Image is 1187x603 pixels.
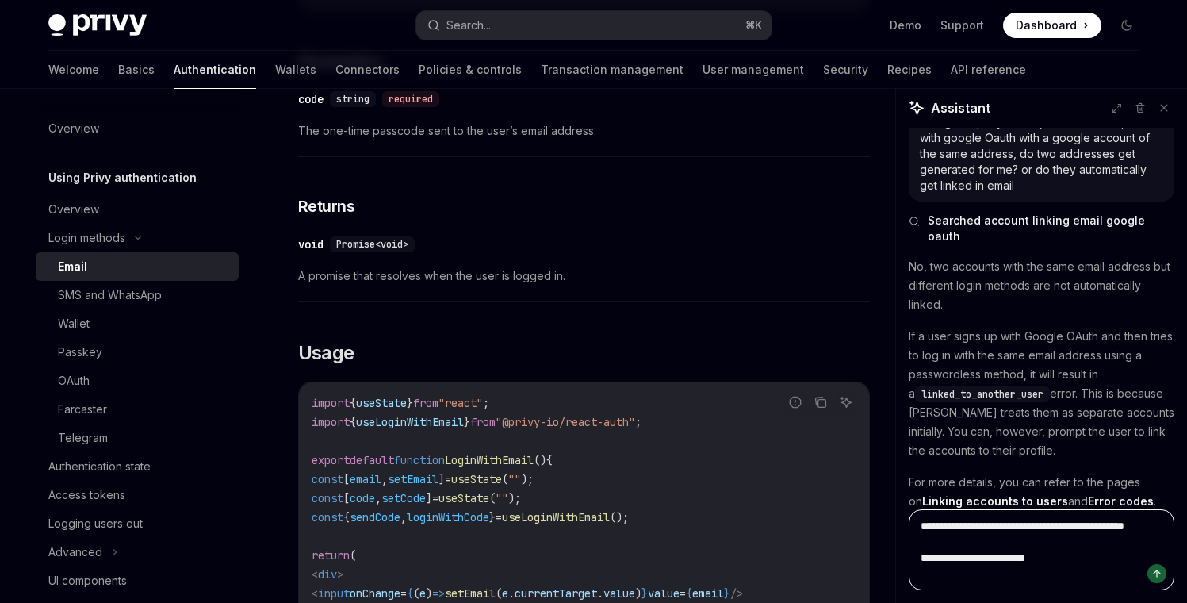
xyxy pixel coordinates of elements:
[36,452,239,481] a: Authentication state
[1147,564,1166,583] button: Send message
[546,453,553,467] span: {
[312,510,343,524] span: const
[483,396,489,410] span: ;
[58,314,90,333] div: Wallet
[36,114,239,143] a: Overview
[502,472,508,486] span: (
[48,119,99,138] div: Overview
[36,395,239,424] a: Farcaster
[298,267,870,286] span: A promise that resolves when the user is logged in.
[426,491,432,505] span: ]
[400,510,407,524] span: ,
[48,457,151,476] div: Authentication state
[502,510,610,524] span: useLoginWithEmail
[350,415,356,429] span: {
[451,472,502,486] span: useState
[909,327,1174,460] p: If a user signs up with Google OAuth and then tries to log in with the same email address using a...
[312,396,350,410] span: import
[48,200,99,219] div: Overview
[931,98,990,117] span: Assistant
[920,114,1163,194] div: if i login to privy with my email address, then with google Oauth with a google account of the sa...
[48,571,127,590] div: UI components
[909,257,1174,314] p: No, two accounts with the same email address but different login methods are not automatically li...
[48,486,125,505] div: Access tokens
[48,514,143,533] div: Logging users out
[36,338,239,367] a: Passkey
[922,494,1068,509] a: Linking accounts to users
[887,51,932,89] a: Recipes
[432,491,438,505] span: =
[48,229,125,248] div: Login methods
[521,472,534,486] span: );
[909,213,1174,244] button: Searched account linking email google oauth
[48,168,197,187] h5: Using Privy authentication
[496,510,502,524] span: =
[58,400,107,419] div: Farcaster
[36,367,239,395] a: OAuth
[174,51,256,89] a: Authentication
[489,491,496,505] span: (
[541,51,683,89] a: Transaction management
[419,51,522,89] a: Policies & controls
[381,472,388,486] span: ,
[445,453,534,467] span: LoginWithEmail
[438,491,489,505] span: useState
[610,510,629,524] span: ();
[335,51,400,89] a: Connectors
[534,453,546,467] span: ()
[36,424,239,452] a: Telegram
[58,428,108,447] div: Telegram
[298,121,870,140] span: The one-time passcode sent to the user’s email address.
[416,11,772,40] button: Search...⌘K
[356,415,464,429] span: useLoginWithEmail
[312,453,350,467] span: export
[381,491,426,505] span: setCode
[745,19,762,32] span: ⌘ K
[36,567,239,595] a: UI components
[823,51,868,89] a: Security
[298,236,324,252] div: void
[48,51,99,89] a: Welcome
[928,213,1174,244] span: Searched account linking email google oauth
[36,195,239,224] a: Overview
[496,415,635,429] span: "@privy-io/react-auth"
[464,415,470,429] span: }
[1114,13,1139,38] button: Toggle dark mode
[1088,494,1154,509] a: Error codes
[58,371,90,390] div: OAuth
[343,491,350,505] span: [
[58,257,87,276] div: Email
[703,51,804,89] a: User management
[275,51,316,89] a: Wallets
[394,453,445,467] span: function
[48,543,102,562] div: Advanced
[298,91,324,107] div: code
[36,481,239,509] a: Access tokens
[36,309,239,338] a: Wallet
[407,396,413,410] span: }
[58,286,162,305] div: SMS and WhatsApp
[810,392,831,413] button: Copy the contents from the code block
[438,472,445,486] span: ]
[940,17,984,33] a: Support
[388,472,438,486] span: setEmail
[312,491,343,505] span: const
[350,510,400,524] span: sendCode
[343,472,350,486] span: [
[1016,17,1077,33] span: Dashboard
[909,473,1174,511] p: For more details, you can refer to the pages on and .
[470,415,496,429] span: from
[1003,13,1101,38] a: Dashboard
[356,396,407,410] span: useState
[438,396,483,410] span: "react"
[413,396,438,410] span: from
[312,415,350,429] span: import
[336,93,370,106] span: string
[48,14,147,36] img: dark logo
[496,491,508,505] span: ""
[36,509,239,538] a: Logging users out
[343,510,350,524] span: {
[489,510,496,524] span: }
[890,17,921,33] a: Demo
[350,453,394,467] span: default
